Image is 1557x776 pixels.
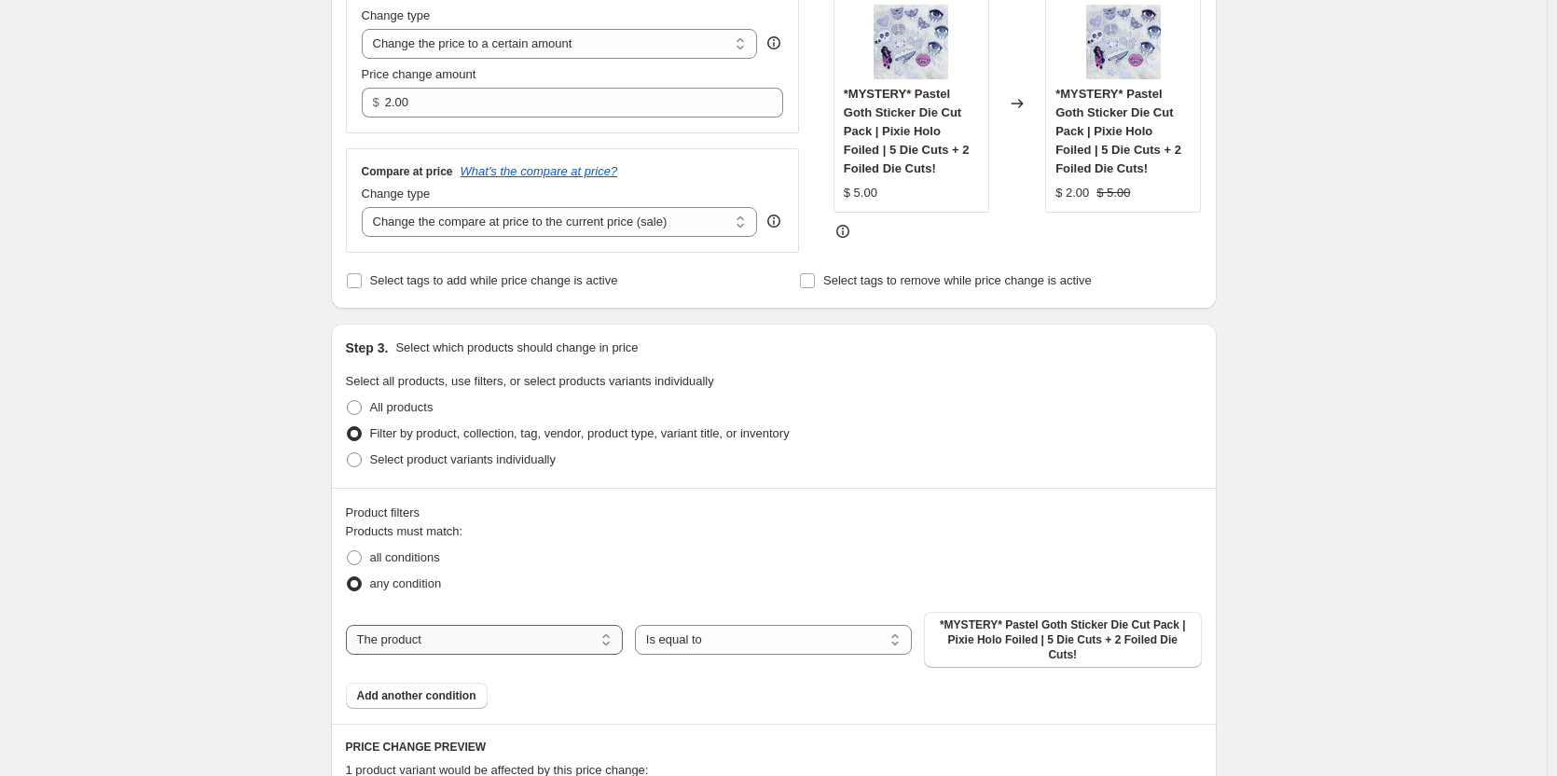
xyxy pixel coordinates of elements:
[373,95,379,109] span: $
[370,576,442,590] span: any condition
[370,426,790,440] span: Filter by product, collection, tag, vendor, product type, variant title, or inventory
[370,452,556,466] span: Select product variants individually
[346,339,389,357] h2: Step 3.
[346,374,714,388] span: Select all products, use filters, or select products variants individually
[765,212,783,230] div: help
[765,34,783,52] div: help
[461,164,618,178] button: What's the compare at price?
[370,550,440,564] span: all conditions
[346,683,488,709] button: Add another condition
[362,187,431,201] span: Change type
[362,8,431,22] span: Change type
[874,5,948,79] img: PhotoNov05_102137PM_80x.jpg
[385,88,755,118] input: 80.00
[1086,5,1161,79] img: PhotoNov05_102137PM_80x.jpg
[844,87,970,175] span: *MYSTERY* Pastel Goth Sticker Die Cut Pack | Pixie Holo Foiled | 5 Die Cuts + 2 Foiled Die Cuts!
[1055,184,1089,202] div: $ 2.00
[924,612,1201,668] button: *MYSTERY* Pastel Goth Sticker Die Cut Pack | Pixie Holo Foiled | 5 Die Cuts + 2 Foiled Die Cuts!
[1055,87,1181,175] span: *MYSTERY* Pastel Goth Sticker Die Cut Pack | Pixie Holo Foiled | 5 Die Cuts + 2 Foiled Die Cuts!
[395,339,638,357] p: Select which products should change in price
[823,273,1092,287] span: Select tags to remove while price change is active
[362,164,453,179] h3: Compare at price
[370,400,434,414] span: All products
[370,273,618,287] span: Select tags to add while price change is active
[935,617,1190,662] span: *MYSTERY* Pastel Goth Sticker Die Cut Pack | Pixie Holo Foiled | 5 Die Cuts + 2 Foiled Die Cuts!
[844,184,877,202] div: $ 5.00
[346,524,463,538] span: Products must match:
[346,504,1202,522] div: Product filters
[357,688,476,703] span: Add another condition
[1096,184,1130,202] strike: $ 5.00
[346,740,1202,755] h6: PRICE CHANGE PREVIEW
[362,67,476,81] span: Price change amount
